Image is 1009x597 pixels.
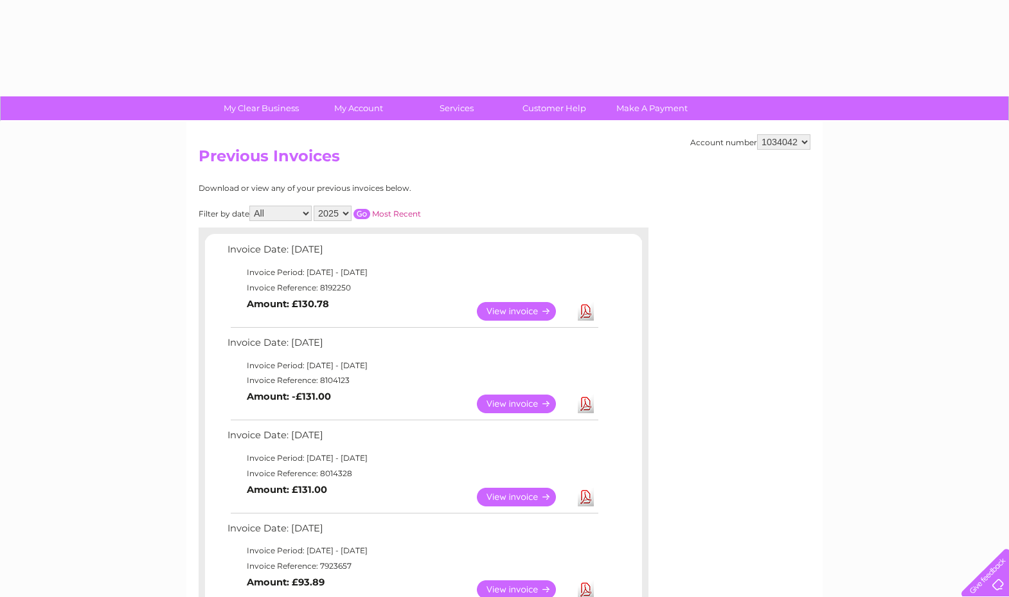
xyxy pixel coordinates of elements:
td: Invoice Reference: 7923657 [224,558,600,574]
td: Invoice Date: [DATE] [224,334,600,358]
td: Invoice Period: [DATE] - [DATE] [224,265,600,280]
div: Account number [690,134,810,150]
td: Invoice Date: [DATE] [224,241,600,265]
b: Amount: -£131.00 [247,391,331,402]
b: Amount: £130.78 [247,298,329,310]
a: Customer Help [501,96,607,120]
h2: Previous Invoices [199,147,810,172]
b: Amount: £93.89 [247,576,325,588]
a: My Clear Business [208,96,314,120]
div: Filter by date [199,206,536,221]
a: View [477,488,571,506]
a: Download [578,395,594,413]
a: View [477,395,571,413]
a: Most Recent [372,209,421,218]
td: Invoice Date: [DATE] [224,520,600,544]
a: Services [404,96,510,120]
a: Download [578,302,594,321]
td: Invoice Reference: 8104123 [224,373,600,388]
a: Download [578,488,594,506]
a: My Account [306,96,412,120]
td: Invoice Date: [DATE] [224,427,600,450]
td: Invoice Period: [DATE] - [DATE] [224,358,600,373]
td: Invoice Period: [DATE] - [DATE] [224,543,600,558]
div: Download or view any of your previous invoices below. [199,184,536,193]
a: Make A Payment [599,96,705,120]
a: View [477,302,571,321]
td: Invoice Reference: 8192250 [224,280,600,296]
b: Amount: £131.00 [247,484,327,495]
td: Invoice Period: [DATE] - [DATE] [224,450,600,466]
td: Invoice Reference: 8014328 [224,466,600,481]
